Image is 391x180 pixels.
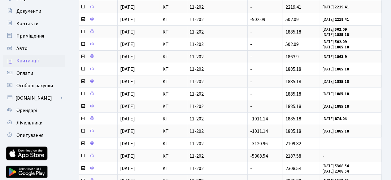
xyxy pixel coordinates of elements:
[250,128,268,135] span: -1011.14
[190,5,245,10] span: 11-202
[120,53,135,60] span: [DATE]
[163,67,185,72] span: КТ
[190,92,245,97] span: 11-202
[163,141,185,146] span: КТ
[3,79,65,92] a: Особові рахунки
[3,92,65,104] a: [DOMAIN_NAME]
[120,66,135,73] span: [DATE]
[250,91,252,97] span: -
[285,165,301,172] span: 2308.54
[3,5,65,17] a: Документи
[120,91,135,97] span: [DATE]
[323,128,349,134] small: [DATE]:
[285,78,301,85] span: 1885.18
[16,132,43,139] span: Опитування
[163,166,185,171] span: КТ
[285,16,299,23] span: 502.09
[335,32,349,38] b: 1885.18
[335,27,347,32] b: 502.09
[250,78,252,85] span: -
[120,29,135,35] span: [DATE]
[190,79,245,84] span: 11-202
[3,117,65,129] a: Лічильники
[250,29,252,35] span: -
[3,42,65,55] a: Авто
[323,141,379,146] span: -
[120,16,135,23] span: [DATE]
[250,165,252,172] span: -
[335,163,349,169] b: 5308.54
[323,32,349,38] small: [DATE]:
[163,116,185,121] span: КТ
[323,163,349,169] small: [DATE]:
[323,104,349,109] small: [DATE]:
[16,33,44,39] span: Приміщення
[120,115,135,122] span: [DATE]
[285,153,301,160] span: 2187.58
[163,79,185,84] span: КТ
[335,4,349,10] b: 2219.41
[335,39,347,45] b: 502.09
[335,79,349,84] b: 1885.18
[323,169,349,174] small: [DATE]:
[250,53,252,60] span: -
[190,54,245,59] span: 11-202
[163,5,185,10] span: КТ
[250,115,268,122] span: -1011.14
[163,29,185,34] span: КТ
[190,29,245,34] span: 11-202
[163,17,185,22] span: КТ
[250,66,252,73] span: -
[163,129,185,134] span: КТ
[120,140,135,147] span: [DATE]
[250,16,265,23] span: -502.09
[250,103,252,110] span: -
[16,57,39,64] span: Квитанції
[163,42,185,47] span: КТ
[323,154,379,159] span: -
[323,44,349,50] small: [DATE]:
[3,30,65,42] a: Приміщення
[285,140,301,147] span: 2109.82
[250,153,268,160] span: -5308.54
[16,82,53,89] span: Особові рахунки
[120,103,135,110] span: [DATE]
[190,141,245,146] span: 11-202
[285,66,301,73] span: 1885.18
[163,54,185,59] span: КТ
[3,67,65,79] a: Оплати
[190,116,245,121] span: 11-202
[323,4,349,10] small: [DATE]:
[163,104,185,109] span: КТ
[120,41,135,48] span: [DATE]
[285,91,301,97] span: 1885.18
[323,66,349,72] small: [DATE]:
[16,107,37,114] span: Орендарі
[335,104,349,109] b: 1885.18
[250,140,268,147] span: -3120.96
[285,4,301,11] span: 2219.41
[190,17,245,22] span: 11-202
[16,70,33,77] span: Оплати
[16,45,28,52] span: Авто
[250,4,252,11] span: -
[335,66,349,72] b: 1885.18
[323,17,349,22] small: [DATE]:
[323,39,347,45] small: [DATE]:
[323,54,347,60] small: [DATE]:
[323,27,347,32] small: [DATE]:
[120,153,135,160] span: [DATE]
[285,128,301,135] span: 1885.18
[190,67,245,72] span: 11-202
[120,128,135,135] span: [DATE]
[285,53,299,60] span: 1863.9
[3,129,65,142] a: Опитування
[3,104,65,117] a: Орендарі
[120,78,135,85] span: [DATE]
[16,20,38,27] span: Контакти
[323,91,349,97] small: [DATE]:
[190,129,245,134] span: 11-202
[190,166,245,171] span: 11-202
[3,55,65,67] a: Квитанції
[323,116,347,122] small: [DATE]:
